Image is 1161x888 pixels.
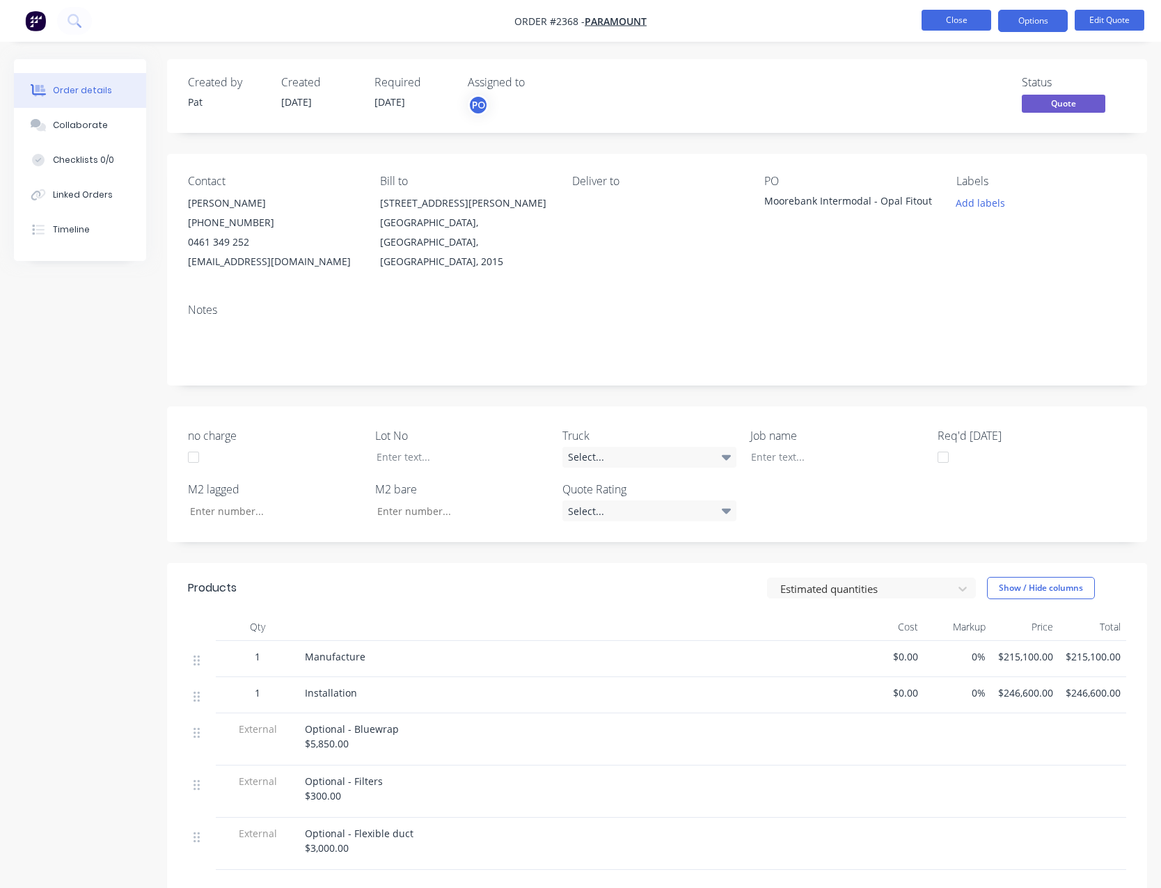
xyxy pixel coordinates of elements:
[188,213,358,232] div: [PHONE_NUMBER]
[255,649,260,664] span: 1
[562,500,736,521] div: Select...
[997,685,1053,700] span: $246,600.00
[188,481,362,498] label: M2 lagged
[305,827,413,855] span: Optional - Flexible duct $3,000.00
[929,685,986,700] span: 0%
[188,427,362,444] label: no charge
[987,577,1095,599] button: Show / Hide columns
[365,500,549,521] input: Enter number...
[281,76,358,89] div: Created
[178,500,362,521] input: Enter number...
[1075,10,1144,31] button: Edit Quote
[188,175,358,188] div: Contact
[562,447,736,468] div: Select...
[188,193,358,271] div: [PERSON_NAME][PHONE_NUMBER]0461 349 252[EMAIL_ADDRESS][DOMAIN_NAME]
[562,427,736,444] label: Truck
[514,15,585,28] span: Order #2368 -
[53,154,114,166] div: Checklists 0/0
[255,685,260,700] span: 1
[25,10,46,31] img: Factory
[188,580,237,596] div: Products
[188,232,358,252] div: 0461 349 252
[922,10,991,31] button: Close
[764,175,934,188] div: PO
[188,95,264,109] div: Pat
[374,76,451,89] div: Required
[862,649,918,664] span: $0.00
[14,177,146,212] button: Linked Orders
[375,427,549,444] label: Lot No
[468,76,607,89] div: Assigned to
[949,193,1013,212] button: Add labels
[938,427,1112,444] label: Req'd [DATE]
[305,686,357,699] span: Installation
[572,175,742,188] div: Deliver to
[929,649,986,664] span: 0%
[53,189,113,201] div: Linked Orders
[764,193,934,213] div: Moorebank Intermodal - Opal Fitout
[221,774,294,788] span: External
[375,481,549,498] label: M2 bare
[53,119,108,132] div: Collaborate
[997,649,1053,664] span: $215,100.00
[188,303,1126,317] div: Notes
[374,95,405,109] span: [DATE]
[1059,613,1126,641] div: Total
[1022,76,1126,89] div: Status
[585,15,647,28] a: Paramount
[53,84,112,97] div: Order details
[1022,95,1105,112] span: Quote
[14,143,146,177] button: Checklists 0/0
[1064,685,1121,700] span: $246,600.00
[53,223,90,236] div: Timeline
[380,193,550,271] div: [STREET_ADDRESS][PERSON_NAME][GEOGRAPHIC_DATA], [GEOGRAPHIC_DATA], [GEOGRAPHIC_DATA], 2015
[856,613,924,641] div: Cost
[1064,649,1121,664] span: $215,100.00
[991,613,1059,641] div: Price
[380,213,550,271] div: [GEOGRAPHIC_DATA], [GEOGRAPHIC_DATA], [GEOGRAPHIC_DATA], 2015
[468,95,489,116] button: PO
[221,722,294,736] span: External
[188,76,264,89] div: Created by
[281,95,312,109] span: [DATE]
[924,613,991,641] div: Markup
[188,193,358,213] div: [PERSON_NAME]
[956,175,1126,188] div: Labels
[862,685,918,700] span: $0.00
[14,73,146,108] button: Order details
[380,193,550,213] div: [STREET_ADDRESS][PERSON_NAME]
[305,775,383,802] span: Optional - Filters $300.00
[14,212,146,247] button: Timeline
[188,252,358,271] div: [EMAIL_ADDRESS][DOMAIN_NAME]
[221,826,294,841] span: External
[750,427,924,444] label: Job name
[998,10,1068,32] button: Options
[14,108,146,143] button: Collaborate
[216,613,299,641] div: Qty
[305,650,365,663] span: Manufacture
[380,175,550,188] div: Bill to
[562,481,736,498] label: Quote Rating
[305,722,399,750] span: Optional - Bluewrap $5,850.00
